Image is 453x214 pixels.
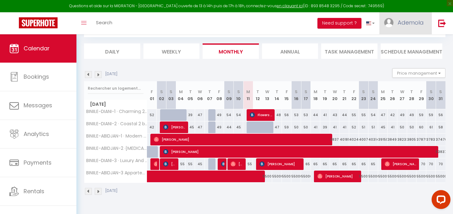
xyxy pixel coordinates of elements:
[343,89,346,95] abbr: T
[96,19,112,26] span: Search
[208,89,211,95] abbr: T
[349,109,359,121] div: 55
[256,89,259,95] abbr: T
[330,158,340,170] div: 65
[339,134,349,145] div: 40181
[203,43,259,59] li: Monthly
[85,121,148,126] span: BINIILE-DIANI-2 · Coastal 2 bedroom in [GEOGRAPHIC_DATA]
[378,121,388,133] div: 45
[407,134,417,145] div: 38059
[186,81,195,109] th: 05
[349,134,359,145] div: 40240
[263,81,272,109] th: 13
[250,109,272,121] span: Flowers [PERSON_NAME]
[234,109,243,121] div: 54
[359,134,369,145] div: 40073
[438,19,446,27] img: logout
[24,101,52,109] span: Messages
[426,109,436,121] div: 59
[330,134,340,145] div: 38377
[24,159,52,166] span: Payments
[427,188,453,214] iframe: LiveChat chat widget
[349,158,359,170] div: 65
[426,134,436,145] div: 37831
[368,134,378,145] div: 40314
[189,89,192,95] abbr: T
[317,18,361,29] button: Need support ?
[218,89,220,95] abbr: F
[417,134,426,145] div: 37879
[392,68,445,78] button: Price management
[321,43,377,59] li: Task Management
[272,121,282,133] div: 47
[243,158,253,170] div: 55
[388,134,397,145] div: 38497
[397,134,407,145] div: 38233
[359,121,369,133] div: 51
[407,81,417,109] th: 28
[186,121,195,133] div: 45
[243,81,253,109] th: 11
[227,89,230,95] abbr: S
[88,83,143,94] input: Rechercher un logement...
[378,134,388,145] div: 39150
[301,121,311,133] div: 50
[147,121,157,133] div: 42
[195,109,205,121] div: 47
[91,12,117,34] a: Search
[417,171,426,182] div: 55000
[163,146,439,158] span: [PERSON_NAME]
[85,109,148,114] span: BINIILE-DIANI-1 · Charming 2-Bedroom in Diani
[320,158,330,170] div: 65
[154,133,333,145] span: [PERSON_NAME]
[195,158,205,170] div: 45
[379,12,432,34] a: ... Ademola
[272,109,282,121] div: 48
[368,81,378,109] th: 24
[388,121,397,133] div: 41
[311,81,321,109] th: 18
[265,89,269,95] abbr: W
[160,89,163,95] abbr: S
[324,89,327,95] abbr: T
[339,109,349,121] div: 44
[224,121,234,133] div: 44
[320,109,330,121] div: 41
[436,121,445,133] div: 58
[368,109,378,121] div: 54
[85,146,148,151] span: BINIILE-ABIDJAN-2 ·[MEDICAL_DATA] Moderne et Cosy, [GEOGRAPHIC_DATA], 10min [GEOGRAPHIC_DATA]
[407,171,417,182] div: 55000
[430,89,433,95] abbr: S
[398,19,424,26] span: Ademola
[397,171,407,182] div: 55000
[417,109,426,121] div: 59
[359,81,369,109] th: 23
[84,100,147,109] span: [DATE]
[224,81,234,109] th: 09
[372,89,375,95] abbr: S
[151,89,153,95] abbr: F
[397,121,407,133] div: 50
[291,109,301,121] div: 53
[295,89,298,95] abbr: S
[262,43,318,59] li: Annual
[368,121,378,133] div: 51
[176,158,186,170] div: 55
[426,121,436,133] div: 61
[24,187,44,195] span: Rentals
[24,44,50,52] span: Calendar
[147,109,157,121] div: 52
[277,3,303,8] a: en cliquant ici
[215,121,224,133] div: 49
[330,121,340,133] div: 41
[224,109,234,121] div: 54
[330,109,340,121] div: 43
[260,158,302,170] span: [PERSON_NAME]
[349,81,359,109] th: 22
[436,134,445,145] div: 37476
[311,158,321,170] div: 65
[170,89,172,95] abbr: S
[420,89,422,95] abbr: F
[311,109,321,121] div: 44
